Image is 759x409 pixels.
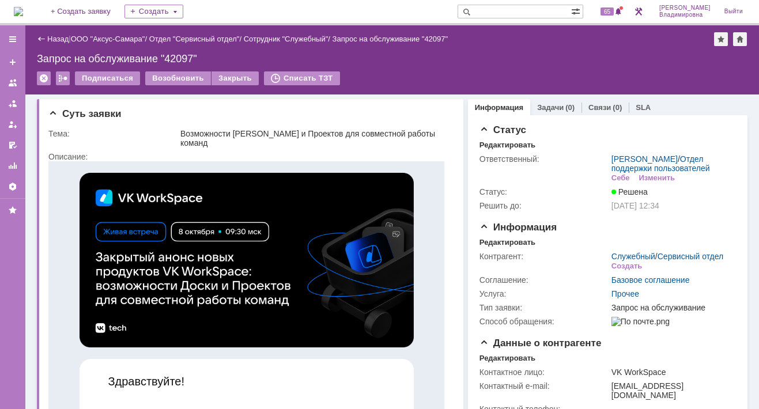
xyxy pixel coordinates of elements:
span: Владимировна [659,12,711,18]
div: Способ обращения: [479,317,609,326]
div: / [71,35,149,43]
a: Информация [475,103,523,112]
p: Это команда VK WorkSpace — коммуникационной платформы для бизнеса от VK Tech. [60,244,337,293]
div: Возможности [PERSON_NAME] и Проектов для совместной работы команд [180,129,448,147]
a: Перейти на домашнюю страницу [14,7,23,16]
span: Решена [611,187,648,196]
a: Задачи [537,103,564,112]
a: Мои заявки [3,115,22,134]
a: Настройки [3,177,22,196]
div: / [611,154,731,173]
a: Сервисный отдел [658,252,724,261]
div: VK WorkSpace [611,368,731,377]
div: | [69,34,70,43]
div: Создать [124,5,183,18]
p: Здравствуйте! [60,212,337,228]
div: Себе [611,173,630,183]
span: Расширенный поиск [571,5,583,16]
div: Запрос на обслуживание "42097" [333,35,448,43]
img: По почте.png [611,317,670,326]
div: Запрос на обслуживание "42097" [37,53,747,65]
div: Описание: [48,152,450,161]
a: Базовое соглашение [611,275,690,285]
div: Редактировать [479,141,535,150]
div: Решить до: [479,201,609,210]
a: Заявки на командах [3,74,22,92]
div: Тема: [48,129,178,138]
img: logo [14,7,23,16]
a: Служебный [611,252,655,261]
div: Услуга: [479,289,609,298]
a: Отдел "Сервисный отдел" [149,35,240,43]
div: / [149,35,244,43]
a: Прочее [611,289,639,298]
div: Сделать домашней страницей [733,32,747,46]
div: Добавить в избранное [714,32,728,46]
div: Тип заявки: [479,303,609,312]
span: 65 [601,7,614,16]
div: Создать [611,262,642,271]
div: (0) [613,103,622,112]
a: Отчеты [3,157,22,175]
div: / [611,252,724,261]
a: Заявки в моей ответственности [3,94,22,113]
span: Информация [479,222,557,233]
div: (0) [565,103,575,112]
div: Контактное лицо: [479,368,609,377]
span: [DATE] 12:34 [611,201,659,210]
a: [PERSON_NAME] [611,154,678,164]
div: Контрагент: [479,252,609,261]
a: Назад [47,35,69,43]
a: SLA [636,103,651,112]
div: Соглашение: [479,275,609,285]
a: Сотрудник "Служебный" [244,35,328,43]
p: Приглашаем вас на , которая пройдет [DATE] в [GEOGRAPHIC_DATA]. [60,293,337,341]
a: Перейти в интерфейс администратора [632,5,645,18]
a: встречу Клиентского клуба [165,294,309,307]
span: [PERSON_NAME] [659,5,711,12]
span: Статус [479,124,526,135]
div: Удалить [37,71,51,85]
div: / [244,35,333,43]
div: Статус: [479,187,609,196]
div: Контактный e-mail: [479,381,609,391]
a: Связи [588,103,611,112]
a: Мои согласования [3,136,22,154]
a: Отдел поддержки пользователей [611,154,710,173]
div: Запрос на обслуживание [611,303,731,312]
span: Суть заявки [48,108,121,119]
a: Создать заявку [3,53,22,71]
span: Данные о контрагенте [479,338,602,349]
div: Работа с массовостью [56,71,70,85]
div: Изменить [639,173,675,183]
a: ООО "Аксус-Самара" [71,35,145,43]
div: Редактировать [479,354,535,363]
div: Ответственный: [479,154,609,164]
div: Редактировать [479,238,535,247]
div: [EMAIL_ADDRESS][DOMAIN_NAME] [611,381,731,400]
